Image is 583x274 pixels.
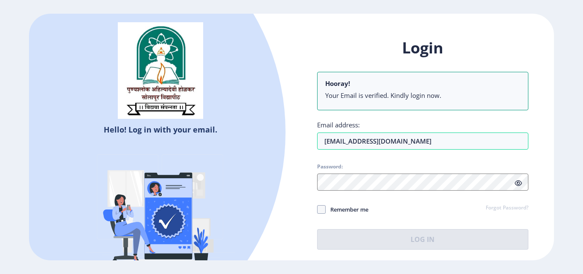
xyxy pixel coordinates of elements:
span: Remember me [326,204,368,215]
label: Password: [317,163,343,170]
input: Email address [317,133,528,150]
h1: Login [317,38,528,58]
label: Email address: [317,121,360,129]
img: sulogo.png [118,22,203,119]
li: Your Email is verified. Kindly login now. [325,91,520,100]
a: Forgot Password? [486,204,528,212]
b: Hooray! [325,79,350,88]
button: Log In [317,229,528,250]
